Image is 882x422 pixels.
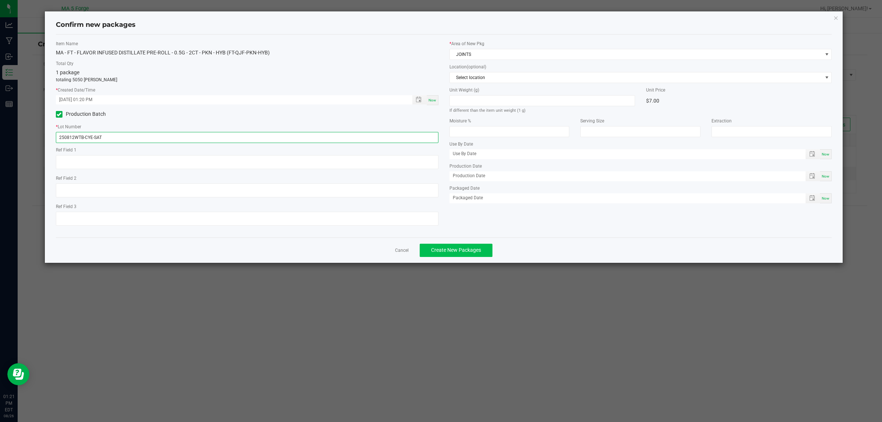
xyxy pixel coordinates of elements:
[449,64,832,70] label: Location
[56,76,438,83] p: totaling 5050 [PERSON_NAME]
[711,118,832,124] label: Extraction
[56,49,438,57] div: MA - FT - FLAVOR INFUSED DISTILLATE PRE-ROLL - 0.5G - 2CT - PKN - HYB (FT-QJF-PKN-HYB)
[412,95,427,104] span: Toggle popup
[806,171,820,181] span: Toggle popup
[56,60,438,67] label: Total Qty
[449,141,832,147] label: Use By Date
[56,203,438,210] label: Ref Field 3
[431,247,481,253] span: Create New Packages
[822,152,829,156] span: Now
[450,49,822,60] span: JOINTS
[449,108,526,113] small: If different than the item unit weight (1 g)
[580,118,700,124] label: Serving Size
[806,149,820,159] span: Toggle popup
[56,20,832,30] h4: Confirm new packages
[56,40,438,47] label: Item Name
[56,175,438,182] label: Ref Field 2
[7,363,29,385] iframe: Resource center
[449,40,832,47] label: Area of New Pkg
[56,147,438,153] label: Ref Field 1
[449,149,798,158] input: Use By Date
[449,193,798,203] input: Packaged Date
[449,118,570,124] label: Moisture %
[449,87,635,93] label: Unit Weight (g)
[822,174,829,178] span: Now
[467,64,486,69] span: (optional)
[56,69,79,75] span: 1 package
[56,87,438,93] label: Created Date/Time
[56,95,405,104] input: Created Datetime
[449,163,832,169] label: Production Date
[450,72,822,83] span: Select location
[449,72,832,83] span: NO DATA FOUND
[822,196,829,200] span: Now
[56,124,438,130] label: Lot Number
[449,185,832,192] label: Packaged Date
[56,110,241,118] label: Production Batch
[806,193,820,203] span: Toggle popup
[646,87,832,93] label: Unit Price
[429,98,436,102] span: Now
[395,247,409,254] a: Cancel
[646,95,832,106] div: $7.00
[420,244,492,257] button: Create New Packages
[449,171,798,180] input: Production Date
